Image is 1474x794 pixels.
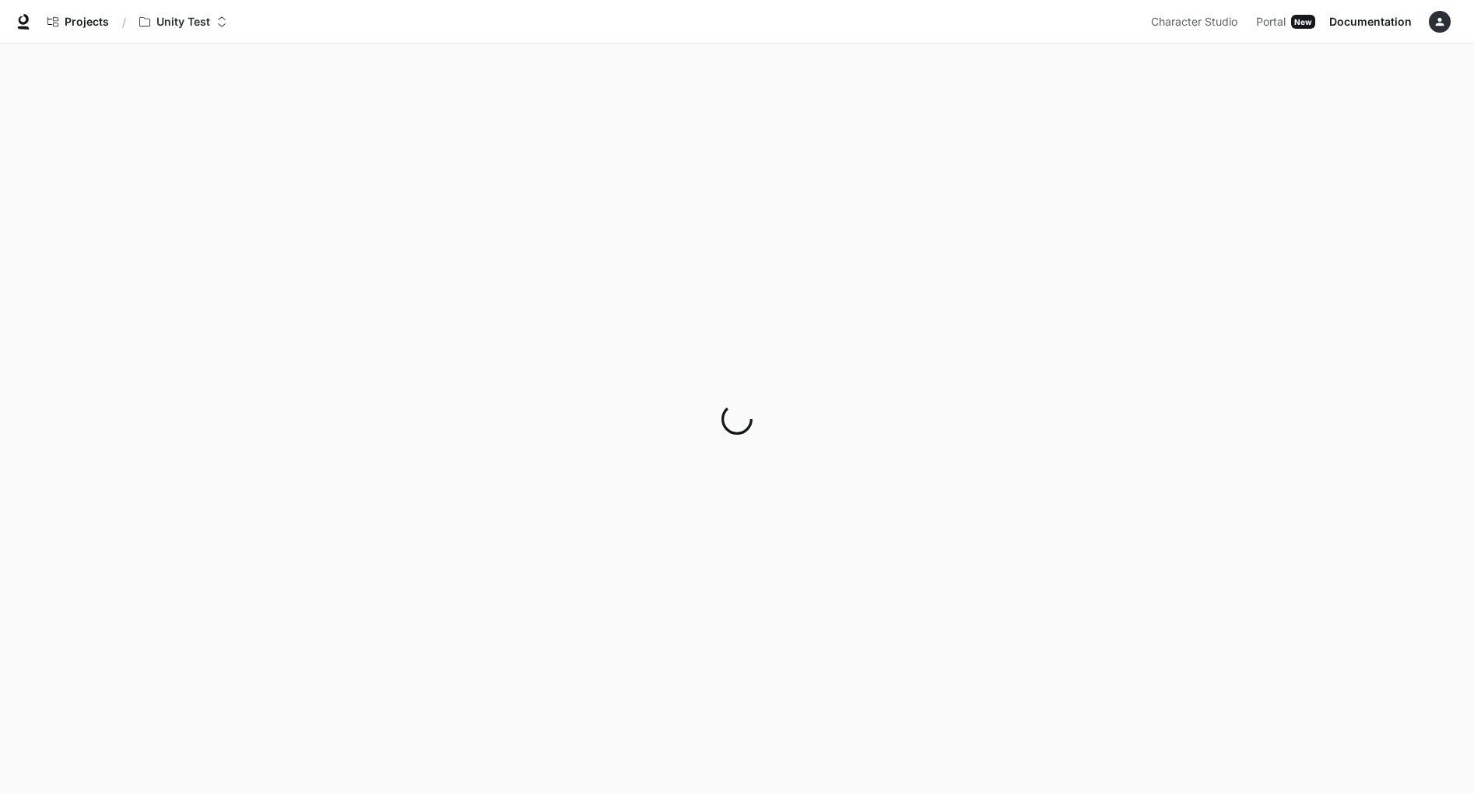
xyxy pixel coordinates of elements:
[1145,6,1248,37] a: Character Studio
[65,16,109,29] span: Projects
[132,6,234,37] button: Open workspace menu
[1250,6,1321,37] a: PortalNew
[1291,15,1315,29] div: New
[156,16,210,29] p: Unity Test
[1151,12,1237,32] span: Character Studio
[40,6,116,37] a: Go to projects
[1329,12,1412,32] span: Documentation
[1256,12,1286,32] span: Portal
[1323,6,1418,37] a: Documentation
[116,14,132,30] div: /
